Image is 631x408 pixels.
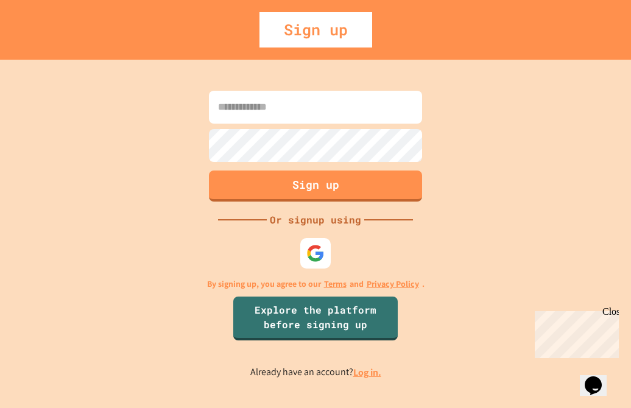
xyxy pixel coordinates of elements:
a: Explore the platform before signing up [233,297,398,340]
div: Sign up [259,12,372,47]
a: Log in. [353,366,381,379]
a: Privacy Policy [367,278,419,290]
img: google-icon.svg [306,244,325,262]
a: Terms [324,278,347,290]
div: Or signup using [267,213,364,227]
div: Chat with us now!Close [5,5,84,77]
p: By signing up, you agree to our and . [207,278,425,290]
iframe: chat widget [580,359,619,396]
p: Already have an account? [250,365,381,380]
button: Sign up [209,171,422,202]
iframe: chat widget [530,306,619,358]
